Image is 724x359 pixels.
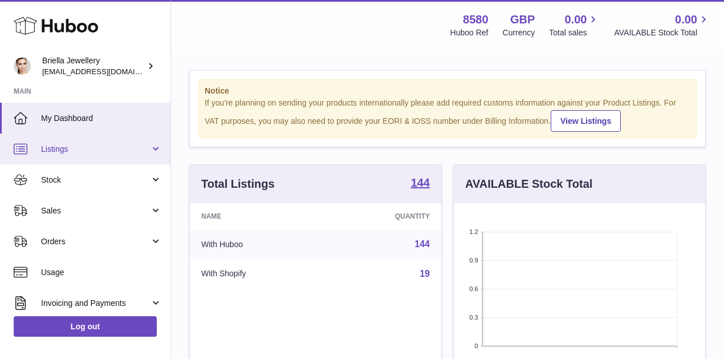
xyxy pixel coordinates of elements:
div: Briella Jewellery [42,55,145,77]
a: Log out [14,316,157,337]
th: Name [190,203,326,229]
div: Currency [503,27,535,38]
strong: 8580 [463,12,489,27]
span: Stock [41,175,150,185]
text: 0.9 [469,257,478,264]
a: 144 [414,239,430,249]
a: 0.00 AVAILABLE Stock Total [614,12,710,38]
a: 144 [411,177,430,191]
strong: Notice [205,86,690,96]
div: Huboo Ref [450,27,489,38]
span: Invoicing and Payments [41,298,150,309]
h3: AVAILABLE Stock Total [465,176,592,192]
text: 0 [474,342,478,349]
span: 0.00 [675,12,697,27]
span: Sales [41,205,150,216]
a: 0.00 Total sales [549,12,600,38]
strong: GBP [510,12,535,27]
a: View Listings [551,110,621,132]
span: My Dashboard [41,113,162,124]
span: Total sales [549,27,600,38]
span: AVAILABLE Stock Total [614,27,710,38]
span: [EMAIL_ADDRESS][DOMAIN_NAME] [42,67,168,76]
span: 0.00 [565,12,587,27]
span: Usage [41,267,162,278]
a: 19 [420,269,430,279]
span: Orders [41,236,150,247]
h3: Total Listings [201,176,275,192]
text: 0.3 [469,314,478,321]
td: With Huboo [190,229,326,259]
div: If you're planning on sending your products internationally please add required customs informati... [205,98,690,132]
th: Quantity [326,203,441,229]
text: 1.2 [469,228,478,235]
td: With Shopify [190,259,326,289]
img: hello@briellajewellery.com [14,58,31,75]
span: Listings [41,144,150,155]
strong: 144 [411,177,430,188]
text: 0.6 [469,285,478,292]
